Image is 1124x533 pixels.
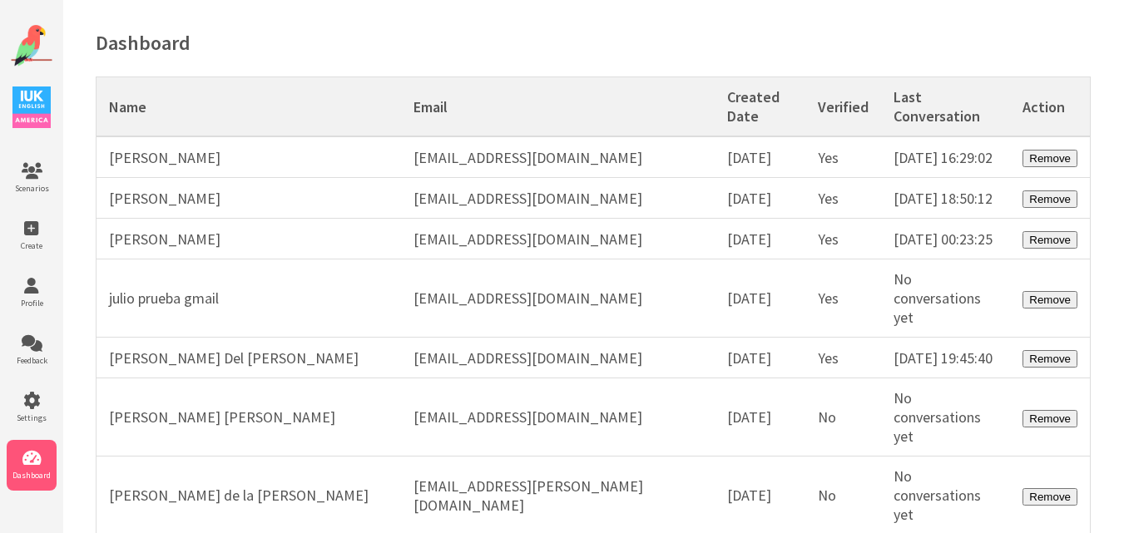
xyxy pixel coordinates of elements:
td: [PERSON_NAME] [97,219,401,259]
th: Created Date [715,77,805,137]
td: [DATE] [715,219,805,259]
img: Website Logo [11,25,52,67]
td: Yes [805,338,881,378]
span: Settings [7,412,57,423]
td: [DATE] 19:45:40 [881,338,1011,378]
img: IUK Logo [12,86,51,128]
td: [PERSON_NAME] [97,178,401,219]
td: [DATE] [715,136,805,178]
th: Email [401,77,715,137]
td: [DATE] [715,178,805,219]
td: No [805,378,881,457]
button: Remove [1022,231,1077,249]
td: No conversations yet [881,259,1011,338]
td: Yes [805,219,881,259]
td: Yes [805,259,881,338]
td: [EMAIL_ADDRESS][DOMAIN_NAME] [401,378,715,457]
button: Remove [1022,190,1077,208]
td: [DATE] [715,259,805,338]
button: Remove [1022,410,1077,427]
td: [DATE] 18:50:12 [881,178,1011,219]
td: [PERSON_NAME] [PERSON_NAME] [97,378,401,457]
span: Profile [7,298,57,308]
td: Yes [805,136,881,178]
button: Remove [1022,488,1077,506]
th: Name [97,77,401,137]
span: Dashboard [7,470,57,481]
span: Create [7,240,57,251]
td: [EMAIL_ADDRESS][DOMAIN_NAME] [401,219,715,259]
td: [EMAIL_ADDRESS][DOMAIN_NAME] [401,259,715,338]
td: [DATE] 00:23:25 [881,219,1011,259]
button: Remove [1022,150,1077,167]
td: [EMAIL_ADDRESS][DOMAIN_NAME] [401,178,715,219]
td: [DATE] 16:29:02 [881,136,1011,178]
td: [EMAIL_ADDRESS][DOMAIN_NAME] [401,136,715,178]
td: [DATE] [715,378,805,457]
td: [DATE] [715,338,805,378]
td: [EMAIL_ADDRESS][DOMAIN_NAME] [401,338,715,378]
td: [PERSON_NAME] [97,136,401,178]
th: Last Conversation [881,77,1011,137]
h1: Dashboard [96,30,1091,56]
td: [PERSON_NAME] Del [PERSON_NAME] [97,338,401,378]
button: Remove [1022,291,1077,308]
span: Scenarios [7,183,57,194]
td: julio prueba gmail [97,259,401,338]
span: Feedback [7,355,57,366]
button: Remove [1022,350,1077,368]
td: No conversations yet [881,378,1011,457]
th: Verified [805,77,881,137]
td: Yes [805,178,881,219]
th: Action [1010,77,1090,137]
